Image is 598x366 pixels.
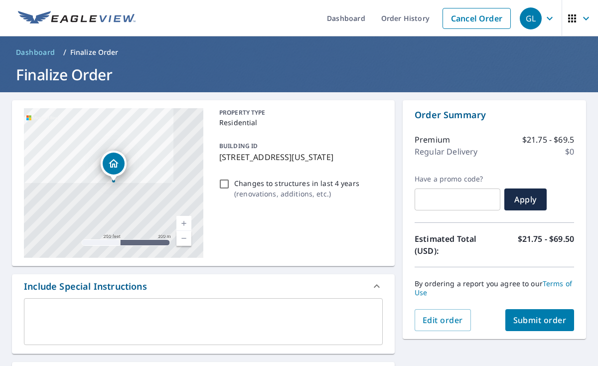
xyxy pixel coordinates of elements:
div: Dropped pin, building 1, Residential property, 302 Alabama Ave W Lafayette, AL 36862 [101,151,127,182]
span: Apply [512,194,539,205]
a: Cancel Order [443,8,511,29]
img: EV Logo [18,11,136,26]
p: ( renovations, additions, etc. ) [234,188,359,199]
p: [STREET_ADDRESS][US_STATE] [219,151,379,163]
button: Apply [504,188,547,210]
p: Estimated Total (USD): [415,233,494,257]
p: Regular Delivery [415,146,477,158]
button: Edit order [415,309,471,331]
a: Current Level 17, Zoom In [176,216,191,231]
span: Submit order [513,315,567,326]
p: Finalize Order [70,47,119,57]
a: Dashboard [12,44,59,60]
p: By ordering a report you agree to our [415,279,574,297]
li: / [63,46,66,58]
div: Include Special Instructions [24,280,147,293]
p: BUILDING ID [219,142,258,150]
span: Edit order [423,315,463,326]
p: Premium [415,134,450,146]
p: Changes to structures in last 4 years [234,178,359,188]
a: Terms of Use [415,279,572,297]
h1: Finalize Order [12,64,586,85]
div: GL [520,7,542,29]
a: Current Level 17, Zoom Out [176,231,191,246]
button: Submit order [505,309,575,331]
p: $21.75 - $69.50 [518,233,574,257]
p: PROPERTY TYPE [219,108,379,117]
p: $0 [565,146,574,158]
p: Residential [219,117,379,128]
label: Have a promo code? [415,175,500,183]
nav: breadcrumb [12,44,586,60]
p: $21.75 - $69.5 [522,134,574,146]
span: Dashboard [16,47,55,57]
p: Order Summary [415,108,574,122]
div: Include Special Instructions [12,274,395,298]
